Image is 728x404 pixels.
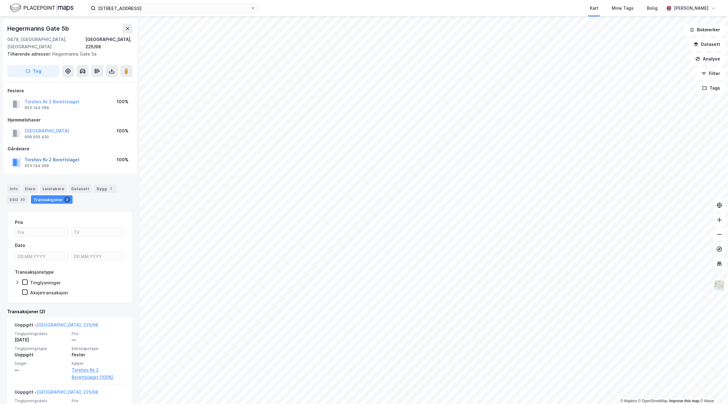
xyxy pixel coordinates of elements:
[15,269,54,276] div: Transaksjonstype
[40,184,67,193] div: Leietakere
[698,375,728,404] iframe: Chat Widget
[30,280,61,286] div: Tinglysninger
[15,331,68,336] span: Tinglysningsdato
[8,87,132,94] div: Festere
[25,135,49,139] div: 958 935 420
[590,5,598,12] div: Kart
[36,389,98,395] a: [GEOGRAPHIC_DATA], 225/98
[7,184,20,193] div: Info
[669,399,699,403] a: Improve this map
[25,163,49,168] div: 953 144 069
[7,36,86,50] div: 0478, [GEOGRAPHIC_DATA], [GEOGRAPHIC_DATA]
[714,280,725,291] img: Z
[674,5,709,12] div: [PERSON_NAME]
[117,98,128,105] div: 100%
[612,5,634,12] div: Mine Tags
[69,184,92,193] div: Datasett
[685,24,726,36] button: Bokmerker
[72,366,125,381] a: Torshov Kv 2 Borettslaget (100%)
[15,366,68,374] div: —
[72,351,125,358] div: Fester
[96,4,251,13] input: Søk på adresse, matrikkel, gårdeiere, leietakere eller personer
[108,186,114,192] div: 1
[30,290,68,296] div: Aksjetransaksjon
[15,219,23,226] div: Pris
[31,195,73,204] div: Transaksjoner
[72,336,125,344] div: —
[8,116,132,124] div: Hjemmelshaver
[7,308,132,315] div: Transaksjoner (2)
[620,399,637,403] a: Mapbox
[22,184,38,193] div: Eiere
[647,5,658,12] div: Bolig
[15,242,25,249] div: Dato
[10,3,73,13] img: logo.f888ab2527a4732fd821a326f86c7f29.svg
[697,82,726,94] button: Tags
[72,361,125,366] span: Kjøper
[7,195,29,204] div: ESG
[94,184,117,193] div: Bygg
[690,53,726,65] button: Analyse
[86,36,133,50] div: [GEOGRAPHIC_DATA], 225/98
[696,67,726,80] button: Filter
[64,197,70,203] div: 2
[15,336,68,344] div: [DATE]
[36,322,98,327] a: [GEOGRAPHIC_DATA], 225/98
[15,346,68,351] span: Tinglysningstype
[117,127,128,135] div: 100%
[15,351,68,358] div: Uoppgitt
[7,65,60,77] button: Tag
[15,361,68,366] span: Selger
[117,156,128,163] div: 100%
[72,346,125,351] span: Eierskapstype
[15,398,68,403] span: Tinglysningsdato
[72,331,125,336] span: Pris
[71,252,125,261] input: DD.MM.YYYY
[25,105,49,110] div: 953 144 069
[7,24,70,33] div: Hegermanns Gate 5b
[15,389,98,398] div: Uoppgitt -
[15,321,98,331] div: Uoppgitt -
[7,51,52,56] span: Tilhørende adresser:
[15,252,68,261] input: DD.MM.YYYY
[8,145,132,152] div: Gårdeiere
[689,38,726,50] button: Datasett
[19,197,26,203] div: 20
[72,398,125,403] span: Pris
[15,228,68,237] input: Fra
[7,50,128,58] div: Hegermanns Gate 5a
[71,228,125,237] input: Til
[638,399,668,403] a: OpenStreetMap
